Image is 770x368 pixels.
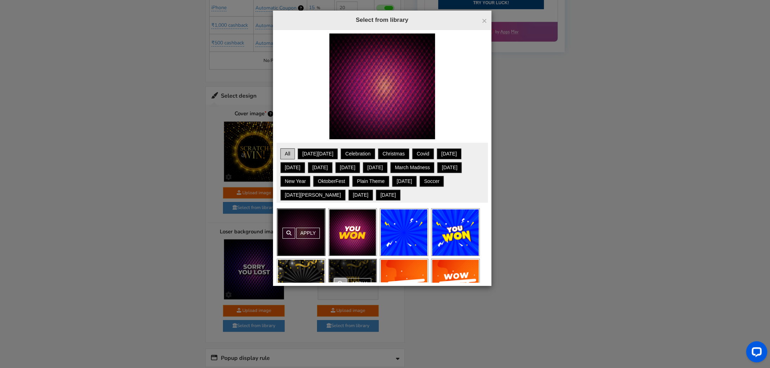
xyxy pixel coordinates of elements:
[296,228,319,239] a: Apply
[281,191,344,200] a: [DATE][PERSON_NAME]
[364,163,386,172] a: [DATE]
[314,177,348,186] a: OktoberFest
[379,149,408,158] a: Christmas
[740,338,770,368] iframe: LiveChat chat widget
[342,149,374,158] a: Celebration
[348,278,371,289] a: Apply
[27,149,106,157] strong: FEELING LUCKY? PLAY NOW!
[377,191,399,200] a: [DATE]
[438,149,460,158] a: [DATE]
[278,16,486,24] h4: Select from library
[39,257,94,262] img: appsmav-footer-credit.png
[14,196,19,201] input: I would like to receive updates and marketing emails. We will treat your information with respect...
[14,197,119,217] label: I would like to receive updates and marketing emails. We will treat your information with respect...
[299,149,337,158] a: [DATE][DATE]
[281,177,310,186] a: New Year
[309,163,331,172] a: [DATE]
[438,163,461,172] a: [DATE]
[353,177,388,186] a: Plain theme
[482,16,487,26] span: ×
[281,149,294,158] a: All
[413,149,433,158] a: Covid
[393,177,416,186] a: [DATE]
[391,163,434,172] a: March Madness
[336,163,359,172] a: [DATE]
[281,163,304,172] a: [DATE]
[14,224,119,237] button: TRY YOUR LUCK!
[421,177,443,186] a: Soccer
[14,167,27,175] label: Email
[329,33,435,139] img: a-default-e.jpg
[108,2,126,7] a: click here
[349,191,372,200] a: [DATE]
